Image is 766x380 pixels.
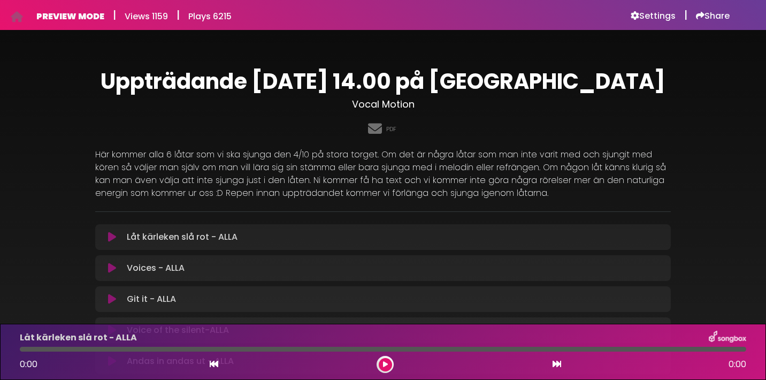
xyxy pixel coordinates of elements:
a: Settings [631,11,676,21]
p: Låt kärleken slå rot - ALLA [20,331,137,344]
span: 0:00 [20,358,37,370]
h5: | [684,9,687,21]
h6: Views 1159 [125,11,168,21]
h6: Plays 6215 [188,11,232,21]
p: Låt kärleken slå rot - ALLA [127,231,238,244]
h5: | [113,9,116,21]
a: Share [696,11,730,21]
h3: Vocal Motion [95,98,671,110]
img: songbox-logo-white.png [709,331,746,345]
p: Git it - ALLA [127,293,176,306]
p: Här kommer alla 6 låtar som vi ska sjunga den 4/10 på stora torget. Om det är några låtar som man... [95,148,671,200]
span: 0:00 [729,358,746,371]
p: Voices - ALLA [127,262,185,275]
h6: PREVIEW MODE [36,11,104,21]
h5: | [177,9,180,21]
h1: Uppträdande [DATE] 14.00 på [GEOGRAPHIC_DATA] [95,69,671,94]
a: PDF [386,125,396,134]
